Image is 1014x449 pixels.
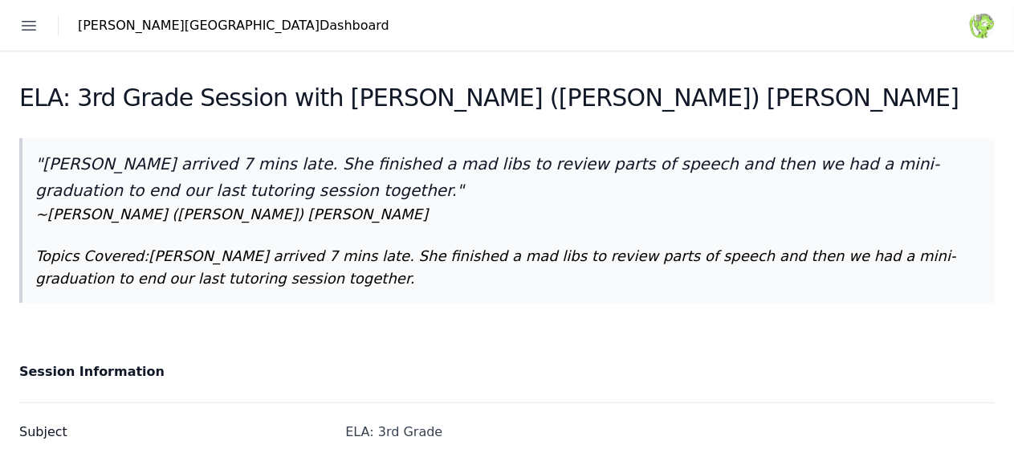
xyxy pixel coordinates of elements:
img: avatar [969,13,995,39]
p: " [PERSON_NAME] arrived 7 mins late. She finished a mad libs to review parts of speech and then w... [35,151,982,203]
p: Topics Covered: [PERSON_NAME] arrived 7 mins late. She finished a mad libs to review parts of spe... [35,245,982,290]
h2: Session Information [19,361,995,383]
h2: ELA: 3rd Grade Session with [PERSON_NAME] ([PERSON_NAME]) [PERSON_NAME] [19,84,959,112]
p: ~ [PERSON_NAME] ([PERSON_NAME]) [PERSON_NAME] [35,203,982,226]
label: Subject [19,422,342,442]
div: ELA: 3rd Grade [345,422,995,442]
